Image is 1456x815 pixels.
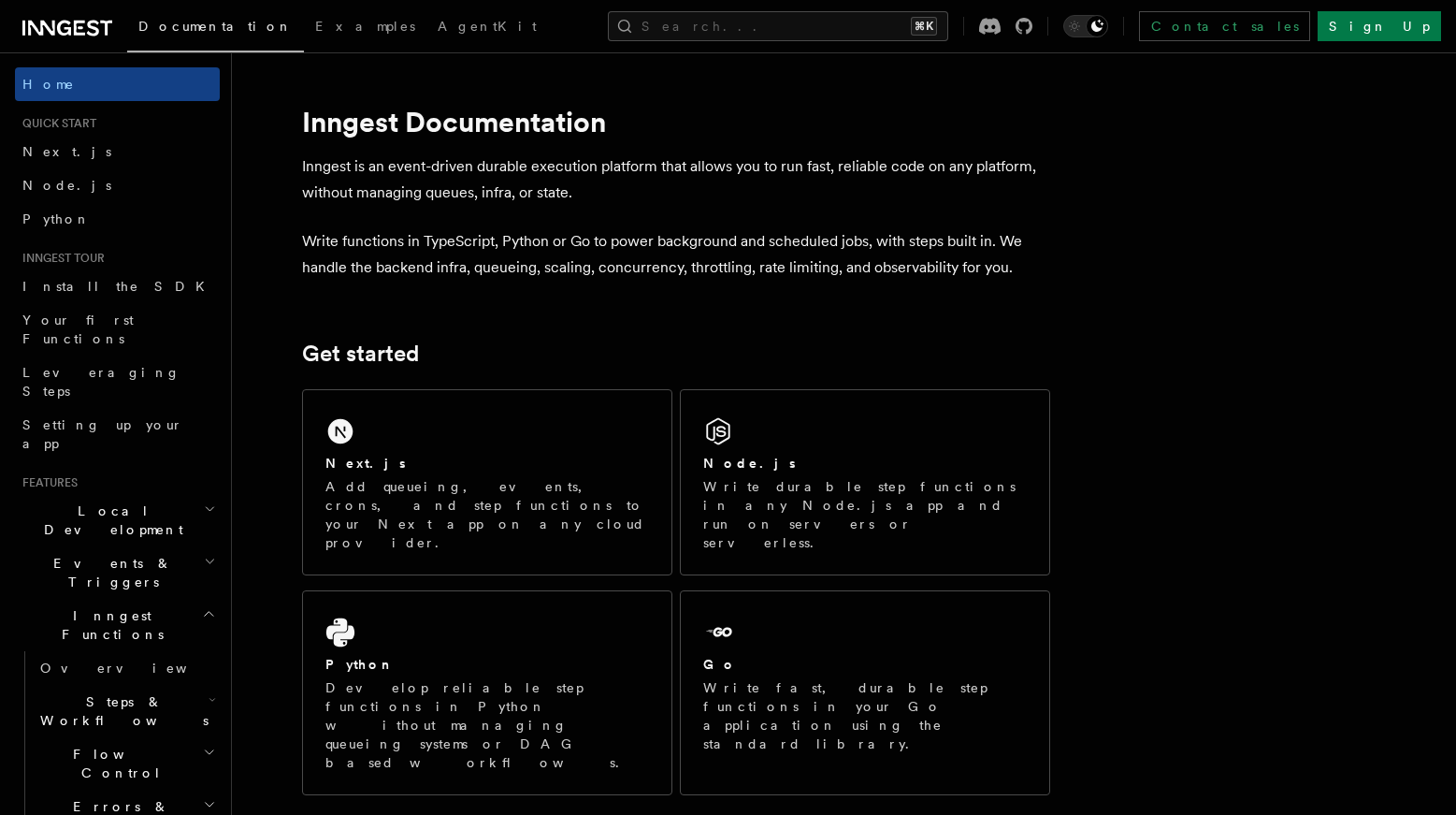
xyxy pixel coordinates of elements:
[703,678,1027,753] p: Write fast, durable step functions in your Go application using the standard library.
[302,153,1050,206] p: Inngest is an event-driven durable execution platform that allows you to run fast, reliable code ...
[302,389,672,575] a: Next.jsAdd queueing, events, crons, and step functions to your Next app on any cloud provider.
[302,228,1050,281] p: Write functions in TypeScript, Python or Go to power background and scheduled jobs, with steps bu...
[22,365,180,399] span: Leveraging Steps
[15,168,220,202] a: Node.js
[438,19,537,34] span: AgentKit
[15,116,96,131] span: Quick start
[1139,11,1310,41] a: Contact sales
[15,546,220,599] button: Events & Triggers
[302,590,672,795] a: PythonDevelop reliable step functions in Python without managing queueing systems or DAG based wo...
[15,408,220,460] a: Setting up your app
[15,494,220,546] button: Local Development
[33,692,209,730] span: Steps & Workflows
[426,6,548,51] a: AgentKit
[33,737,220,790] button: Flow Control
[33,685,220,737] button: Steps & Workflows
[325,477,649,552] p: Add queueing, events, crons, and step functions to your Next app on any cloud provider.
[15,303,220,356] a: Your first Functions
[680,590,1050,795] a: GoWrite fast, durable step functions in your Go application using the standard library.
[325,678,649,772] p: Develop reliable step functions in Python without managing queueing systems or DAG based workflows.
[22,417,183,451] span: Setting up your app
[703,655,737,674] h2: Go
[15,269,220,303] a: Install the SDK
[15,135,220,168] a: Next.js
[703,477,1027,552] p: Write durable step functions in any Node.js app and run on servers or serverless.
[127,6,304,52] a: Documentation
[15,356,220,408] a: Leveraging Steps
[302,105,1050,138] h1: Inngest Documentation
[1318,11,1441,41] a: Sign Up
[22,313,134,346] span: Your first Functions
[33,651,220,685] a: Overview
[15,606,202,644] span: Inngest Functions
[608,11,948,41] button: Search...⌘K
[325,655,395,674] h2: Python
[33,745,203,782] span: Flow Control
[22,211,91,226] span: Python
[138,19,293,34] span: Documentation
[15,475,78,490] span: Features
[22,178,111,193] span: Node.js
[304,6,426,51] a: Examples
[15,599,220,651] button: Inngest Functions
[22,279,216,294] span: Install the SDK
[315,19,415,34] span: Examples
[22,144,111,159] span: Next.js
[15,554,204,591] span: Events & Triggers
[1063,15,1108,37] button: Toggle dark mode
[302,341,419,367] a: Get started
[325,454,406,473] h2: Next.js
[15,67,220,101] a: Home
[15,502,204,539] span: Local Development
[22,75,75,94] span: Home
[703,454,796,473] h2: Node.js
[40,661,233,676] span: Overview
[911,17,937,36] kbd: ⌘K
[15,202,220,236] a: Python
[15,251,105,266] span: Inngest tour
[680,389,1050,575] a: Node.jsWrite durable step functions in any Node.js app and run on servers or serverless.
